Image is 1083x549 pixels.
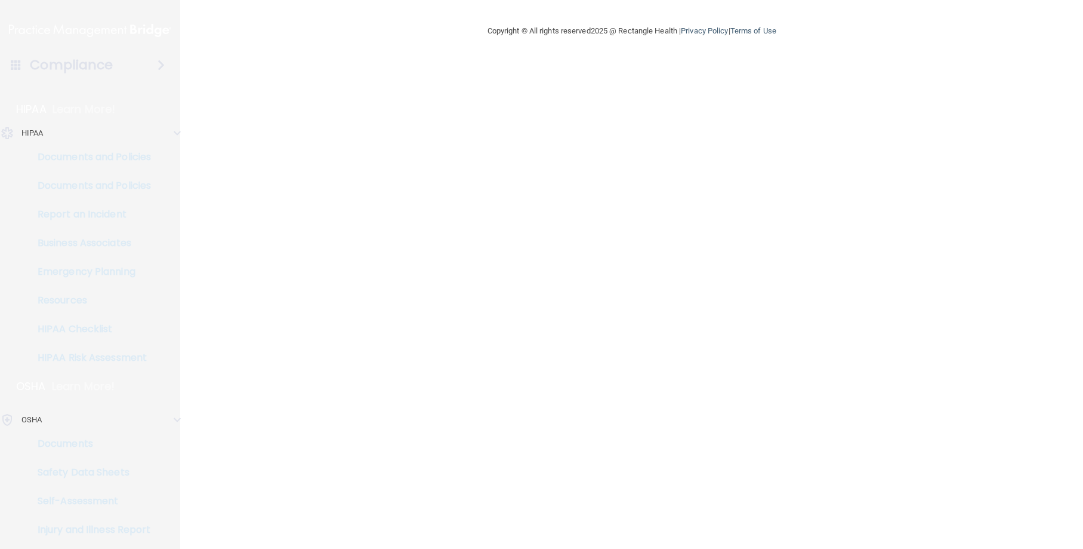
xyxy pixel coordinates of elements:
a: Privacy Policy [681,26,728,35]
p: OSHA [21,413,42,427]
p: Self-Assessment [8,495,171,507]
img: PMB logo [9,19,171,42]
p: Documents and Policies [8,151,171,163]
p: Documents and Policies [8,180,171,192]
p: OSHA [16,379,46,394]
p: HIPAA [21,126,44,140]
p: Documents [8,438,171,450]
p: Emergency Planning [8,266,171,278]
p: Learn More! [53,102,116,116]
p: Resources [8,295,171,306]
p: Injury and Illness Report [8,524,171,536]
p: Business Associates [8,237,171,249]
a: Terms of Use [730,26,776,35]
p: HIPAA [16,102,47,116]
p: Safety Data Sheets [8,467,171,479]
p: Learn More! [52,379,115,394]
p: HIPAA Checklist [8,323,171,335]
div: Copyright © All rights reserved 2025 @ Rectangle Health | | [414,12,850,50]
p: HIPAA Risk Assessment [8,352,171,364]
h4: Compliance [30,57,113,73]
p: Report an Incident [8,208,171,220]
